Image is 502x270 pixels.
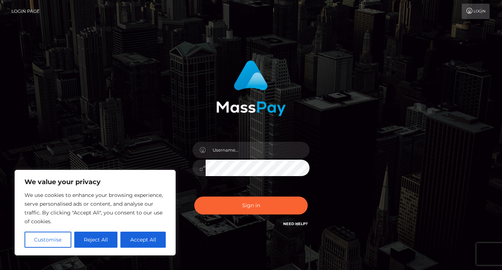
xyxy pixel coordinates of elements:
[120,232,166,248] button: Accept All
[11,4,40,19] a: Login Page
[25,191,166,226] p: We use cookies to enhance your browsing experience, serve personalised ads or content, and analys...
[25,232,71,248] button: Customise
[74,232,118,248] button: Reject All
[283,221,308,226] a: Need Help?
[15,170,176,255] div: We value your privacy
[216,60,286,116] img: MassPay Login
[206,142,310,158] input: Username...
[462,4,490,19] a: Login
[194,197,308,214] button: Sign in
[25,178,166,186] p: We value your privacy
